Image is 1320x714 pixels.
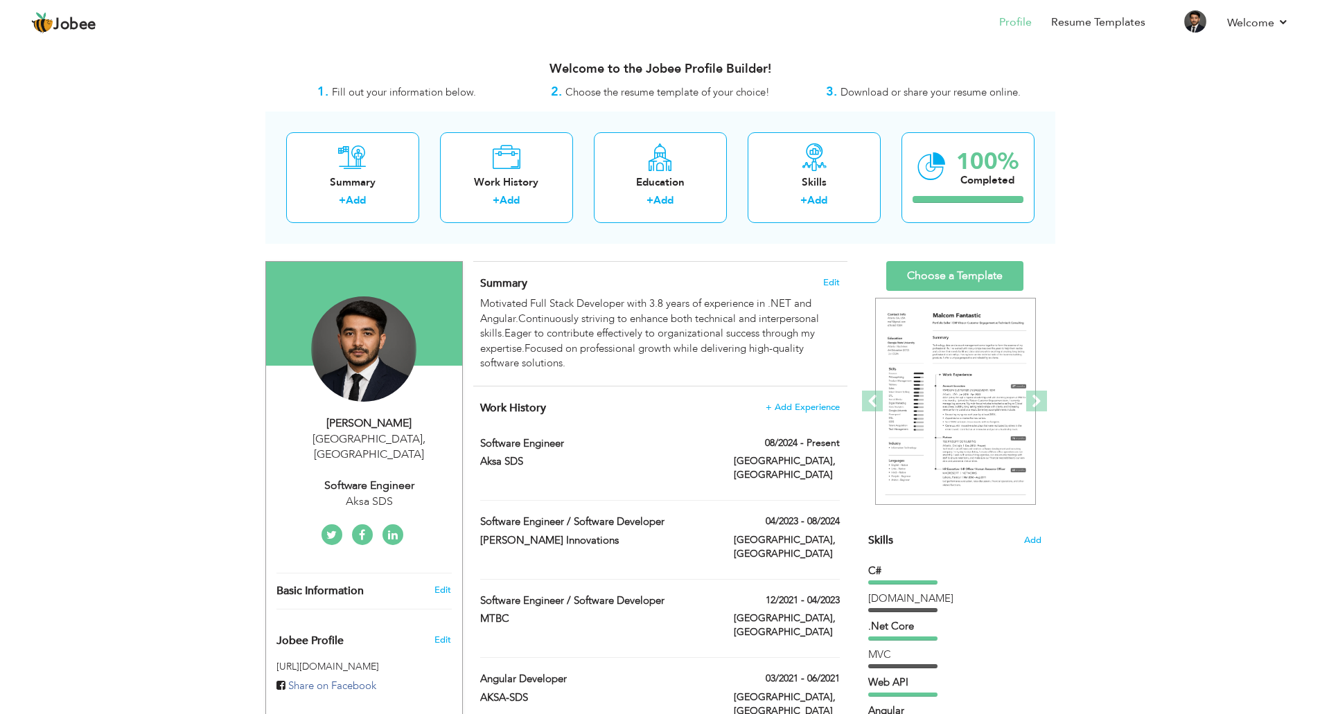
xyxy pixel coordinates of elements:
div: .Net Core [868,619,1041,634]
span: Skills [868,533,893,548]
div: Software Engineer [276,478,462,494]
div: Summary [297,175,408,190]
label: [PERSON_NAME] Innovations [480,533,713,548]
div: 100% [956,150,1019,173]
span: Edit [434,634,451,646]
div: MVC [868,648,1041,662]
label: + [339,193,346,208]
h4: Adding a summary is a quick and easy way to highlight your experience and interests. [480,276,839,290]
label: AKSA-SDS [480,690,713,705]
span: Jobee Profile [276,635,344,648]
label: 08/2024 - Present [765,436,840,450]
div: [PERSON_NAME] [276,416,462,431]
div: Web API [868,675,1041,690]
label: MTBC [480,612,713,626]
a: Add [346,193,366,207]
span: Summary [480,276,527,291]
span: Fill out your information below. [332,85,476,99]
a: Profile [999,15,1032,30]
span: , [423,431,425,447]
div: C# [868,564,1041,578]
a: Choose a Template [886,261,1023,291]
h3: Welcome to the Jobee Profile Builder! [265,62,1055,76]
a: Add [500,193,520,207]
span: Download or share your resume online. [841,85,1021,99]
span: Share on Facebook [288,679,376,693]
div: Education [605,175,716,190]
label: 03/2021 - 06/2021 [766,672,840,686]
a: Resume Templates [1051,15,1145,30]
span: Jobee [53,17,96,33]
h5: [URL][DOMAIN_NAME] [276,661,452,672]
a: Add [653,193,674,207]
span: + Add Experience [766,402,840,412]
span: Choose the resume template of your choice! [565,85,770,99]
label: Software Engineer / Software Developer [480,515,713,529]
strong: 3. [826,83,837,100]
div: Motivated Full Stack Developer with 3.8 years of experience in .NET and Angular.Continuously stri... [480,296,839,371]
label: 12/2021 - 04/2023 [766,593,840,607]
label: + [800,193,807,208]
label: [GEOGRAPHIC_DATA], [GEOGRAPHIC_DATA] [734,533,840,561]
label: [GEOGRAPHIC_DATA], [GEOGRAPHIC_DATA] [734,454,840,482]
div: Skills [759,175,870,190]
a: Add [807,193,827,207]
div: [GEOGRAPHIC_DATA] [GEOGRAPHIC_DATA] [276,431,462,463]
div: Work History [451,175,562,190]
span: Add [1024,534,1041,547]
span: Edit [823,278,840,287]
span: Work History [480,400,546,416]
div: Completed [956,173,1019,188]
a: Welcome [1227,15,1289,31]
span: Basic Information [276,585,364,598]
strong: 2. [551,83,562,100]
img: Profile Img [1184,10,1206,33]
label: Software Engineer / Software Developer [480,593,713,608]
a: Edit [434,584,451,596]
div: ASP.Net [868,591,1041,606]
a: Jobee [31,12,96,34]
label: 04/2023 - 08/2024 [766,515,840,528]
label: + [493,193,500,208]
div: Enhance your career by creating a custom URL for your Jobee public profile. [266,620,462,654]
label: Angular Developer [480,672,713,686]
label: Software Engineer [480,436,713,451]
img: jobee.io [31,12,53,34]
label: + [646,193,653,208]
img: Muhammad Taseer [311,296,416,402]
div: Aksa SDS [276,494,462,510]
label: Aksa SDS [480,454,713,469]
h4: This helps to show the companies you have worked for. [480,401,839,415]
label: [GEOGRAPHIC_DATA], [GEOGRAPHIC_DATA] [734,612,840,639]
strong: 1. [317,83,328,100]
